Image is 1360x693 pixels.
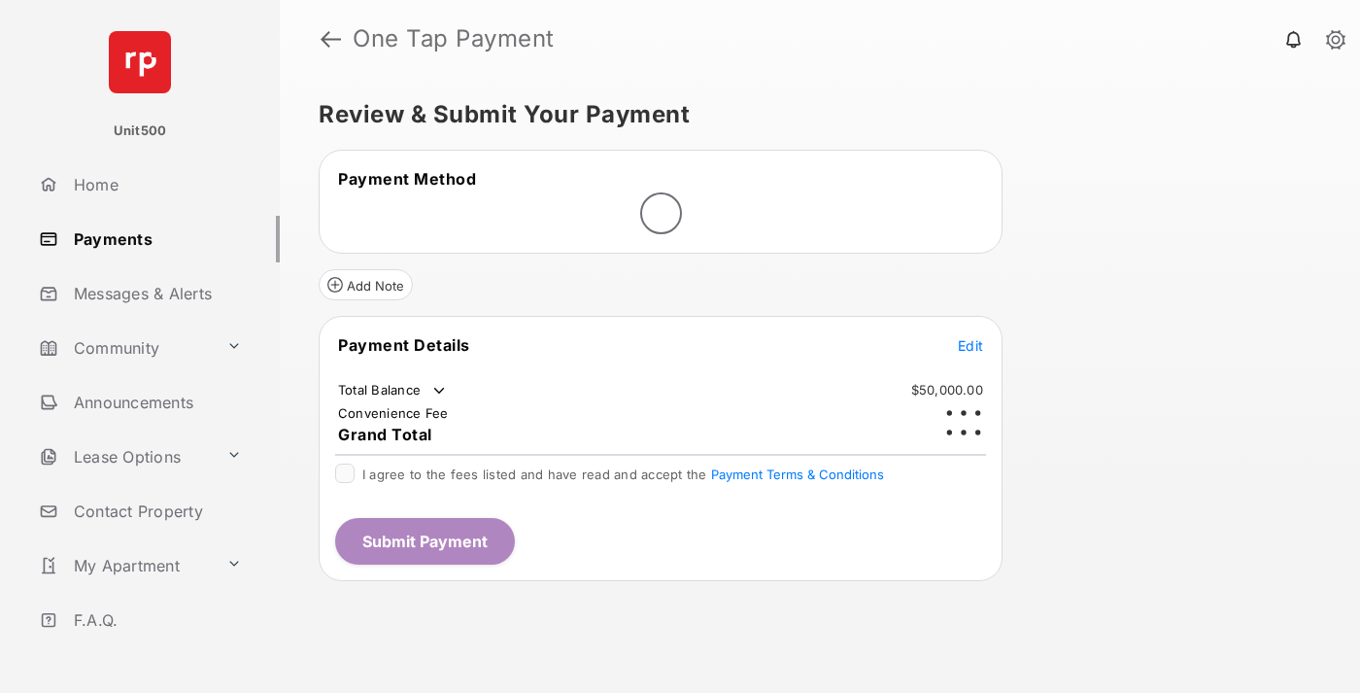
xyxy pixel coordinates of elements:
[31,379,280,426] a: Announcements
[958,335,983,355] button: Edit
[338,425,432,444] span: Grand Total
[31,542,219,589] a: My Apartment
[31,488,280,535] a: Contact Property
[337,404,450,422] td: Convenience Fee
[319,269,413,300] button: Add Note
[31,433,219,480] a: Lease Options
[958,337,983,354] span: Edit
[335,518,515,565] button: Submit Payment
[337,381,449,400] td: Total Balance
[31,161,280,208] a: Home
[353,27,555,51] strong: One Tap Payment
[109,31,171,93] img: svg+xml;base64,PHN2ZyB4bWxucz0iaHR0cDovL3d3dy53My5vcmcvMjAwMC9zdmciIHdpZHRoPSI2NCIgaGVpZ2h0PSI2NC...
[31,325,219,371] a: Community
[711,467,884,482] button: I agree to the fees listed and have read and accept the
[338,335,470,355] span: Payment Details
[910,381,984,398] td: $50,000.00
[31,216,280,262] a: Payments
[114,121,167,141] p: Unit500
[31,270,280,317] a: Messages & Alerts
[338,169,476,189] span: Payment Method
[31,597,280,643] a: F.A.Q.
[362,467,884,482] span: I agree to the fees listed and have read and accept the
[319,103,1306,126] h5: Review & Submit Your Payment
